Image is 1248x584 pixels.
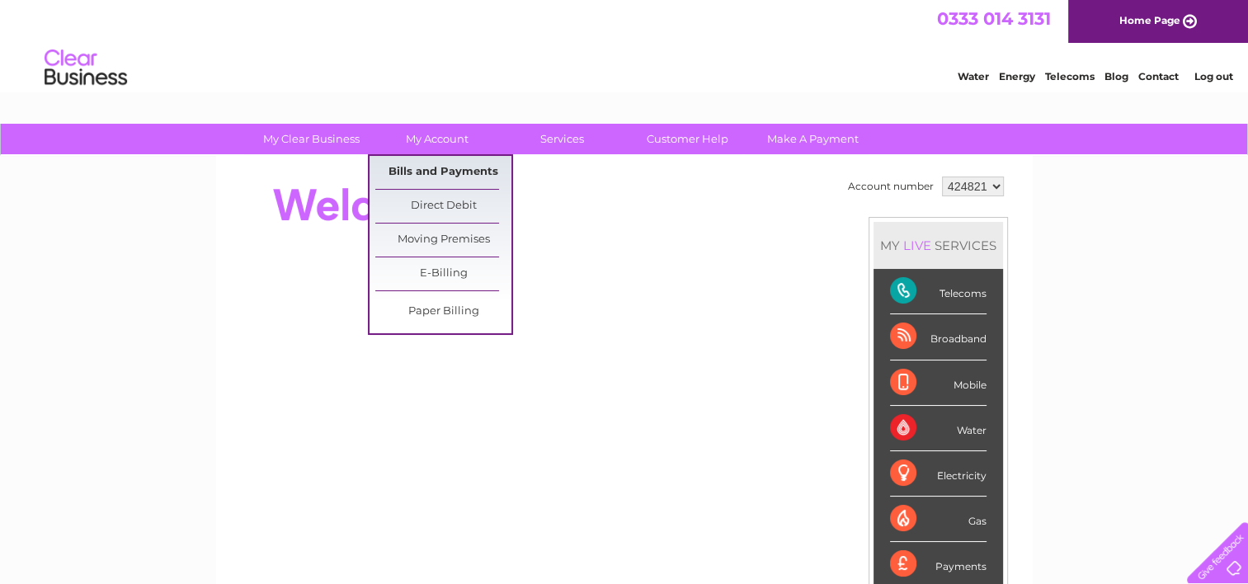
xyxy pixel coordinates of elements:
a: Water [958,70,989,82]
div: Mobile [890,360,987,406]
a: 0333 014 3131 [937,8,1051,29]
td: Account number [844,172,938,200]
div: Electricity [890,451,987,497]
div: MY SERVICES [874,222,1003,269]
a: E-Billing [375,257,511,290]
a: My Account [369,124,505,154]
a: My Clear Business [243,124,379,154]
a: Services [494,124,630,154]
div: LIVE [900,238,935,253]
a: Customer Help [619,124,756,154]
a: Moving Premises [375,224,511,257]
a: Blog [1104,70,1128,82]
div: Clear Business is a trading name of Verastar Limited (registered in [GEOGRAPHIC_DATA] No. 3667643... [235,9,1015,80]
div: Telecoms [890,269,987,314]
a: Bills and Payments [375,156,511,189]
div: Broadband [890,314,987,360]
img: logo.png [44,43,128,93]
a: Log out [1194,70,1232,82]
a: Paper Billing [375,295,511,328]
a: Telecoms [1045,70,1095,82]
a: Make A Payment [745,124,881,154]
div: Water [890,406,987,451]
a: Contact [1138,70,1179,82]
div: Gas [890,497,987,542]
a: Direct Debit [375,190,511,223]
a: Energy [999,70,1035,82]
